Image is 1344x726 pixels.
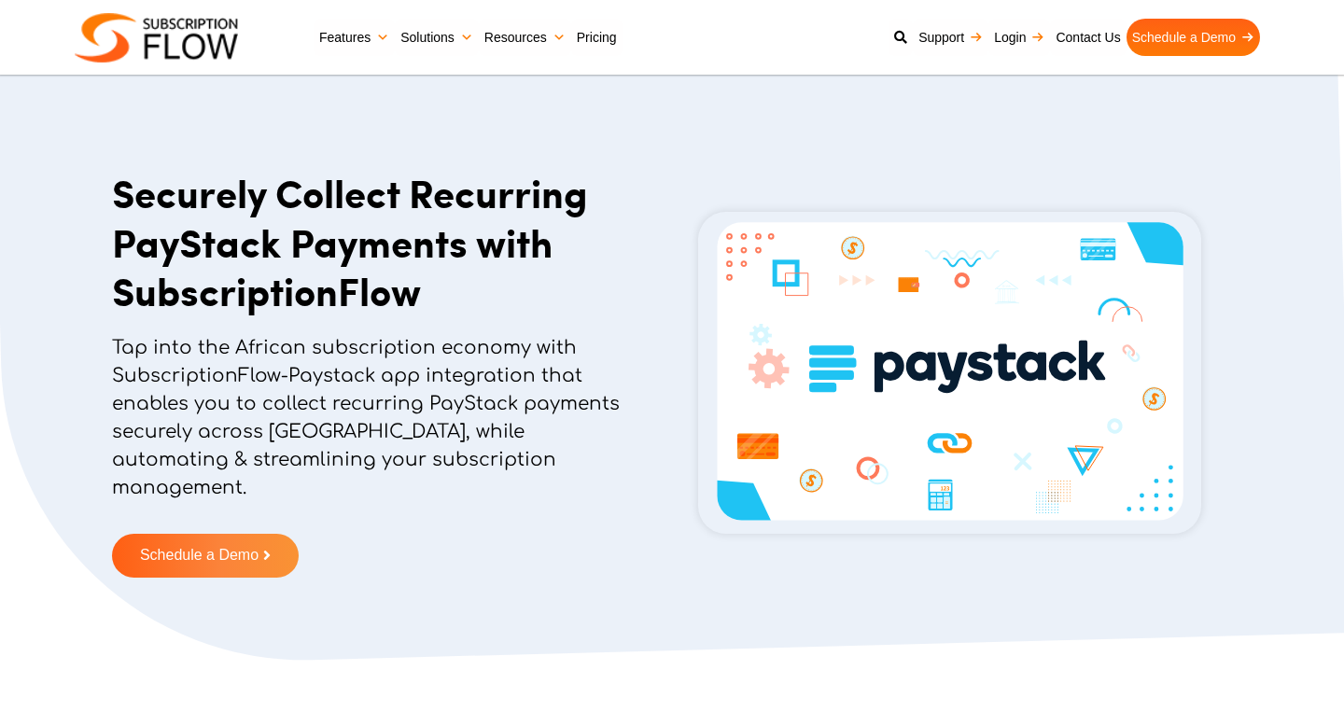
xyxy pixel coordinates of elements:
[988,19,1050,56] a: Login
[913,19,988,56] a: Support
[75,13,238,63] img: Subscriptionflow
[314,19,395,56] a: Features
[140,548,259,564] span: Schedule a Demo
[112,334,621,521] p: Tap into the African subscription economy with SubscriptionFlow-Paystack app integration that ena...
[571,19,623,56] a: Pricing
[395,19,479,56] a: Solutions
[479,19,571,56] a: Resources
[112,168,621,315] h1: Securely Collect Recurring PayStack Payments with SubscriptionFlow
[1127,19,1260,56] a: Schedule a Demo
[1050,19,1126,56] a: Contact Us
[112,534,299,578] a: Schedule a Demo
